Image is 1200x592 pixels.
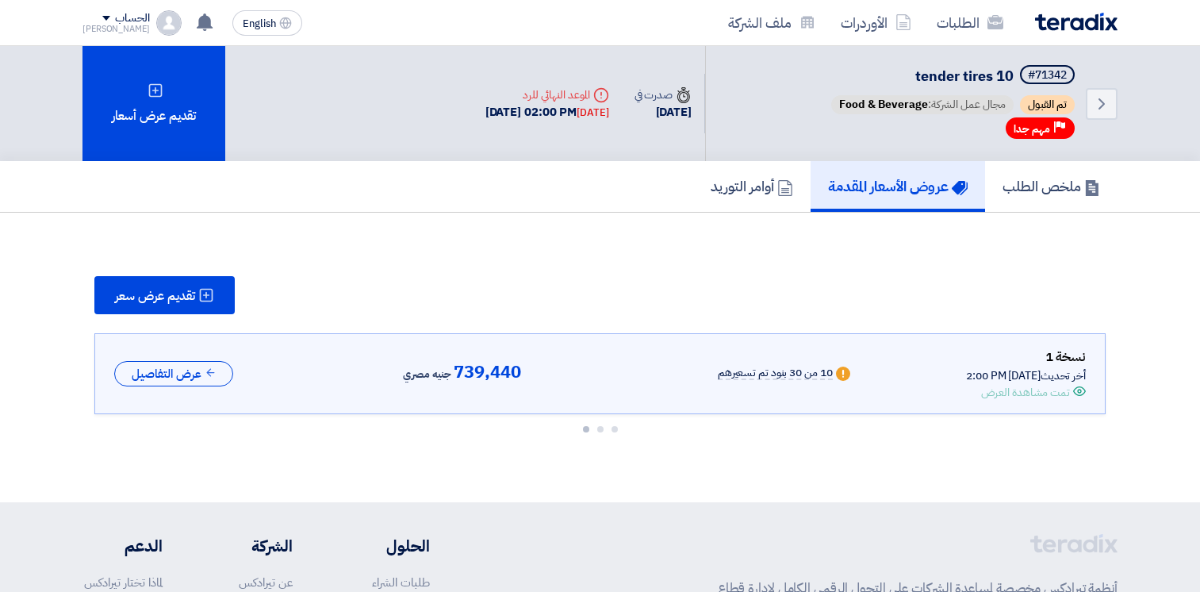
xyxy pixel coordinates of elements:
[635,86,692,103] div: صدرت في
[114,361,233,387] button: عرض التفاصيل
[82,534,163,558] li: الدعم
[1035,13,1118,31] img: Teradix logo
[1028,70,1067,81] div: #71342
[232,10,302,36] button: English
[82,46,225,161] div: تقديم عرض أسعار
[915,65,1014,86] span: tender tires 10
[966,367,1086,384] div: أخر تحديث [DATE] 2:00 PM
[1003,177,1100,195] h5: ملخص الطلب
[693,161,811,212] a: أوامر التوريد
[828,177,968,195] h5: عروض الأسعار المقدمة
[985,161,1118,212] a: ملخص الطلب
[811,161,985,212] a: عروض الأسعار المقدمة
[485,86,609,103] div: الموعد النهائي للرد
[635,103,692,121] div: [DATE]
[156,10,182,36] img: profile_test.png
[84,574,163,591] a: لماذا تختار تيرادكس
[210,534,293,558] li: الشركة
[715,4,828,41] a: ملف الشركة
[1014,121,1050,136] span: مهم جدا
[981,384,1070,401] div: تمت مشاهدة العرض
[454,363,520,382] span: 739,440
[115,290,195,302] span: تقديم عرض سعر
[82,25,150,33] div: [PERSON_NAME]
[718,367,833,380] div: 10 من 30 بنود تم تسعيرهم
[577,105,608,121] div: [DATE]
[243,18,276,29] span: English
[828,4,924,41] a: الأوردرات
[966,347,1086,367] div: نسخة 1
[239,574,293,591] a: عن تيرادكس
[828,65,1078,87] h5: tender tires 10
[115,12,149,25] div: الحساب
[94,276,235,314] button: تقديم عرض سعر
[924,4,1016,41] a: الطلبات
[485,103,609,121] div: [DATE] 02:00 PM
[372,574,430,591] a: طلبات الشراء
[831,95,1014,114] span: مجال عمل الشركة:
[340,534,430,558] li: الحلول
[839,96,928,113] span: Food & Beverage
[1020,95,1075,114] span: تم القبول
[711,177,793,195] h5: أوامر التوريد
[403,365,450,384] span: جنيه مصري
